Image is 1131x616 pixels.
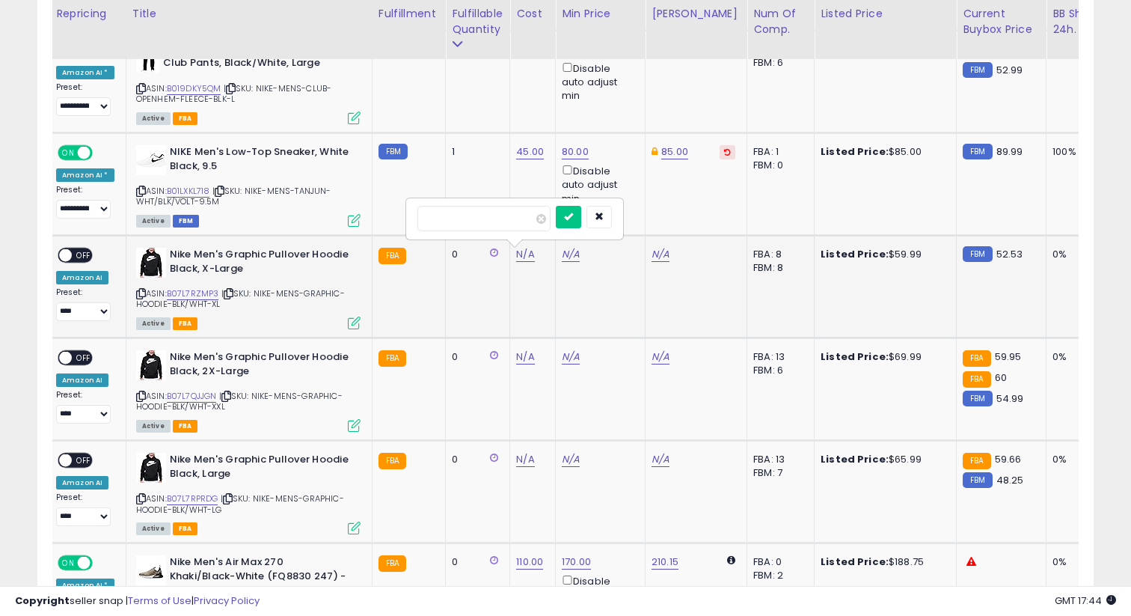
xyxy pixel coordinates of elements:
div: FBM: 7 [753,466,803,480]
a: N/A [516,452,534,467]
span: 52.99 [996,63,1023,77]
div: ASIN: [136,43,361,123]
span: 59.66 [995,452,1022,466]
span: OFF [72,454,96,467]
div: FBM: 2 [753,569,803,582]
span: All listings currently available for purchase on Amazon [136,420,171,433]
span: 60 [995,370,1007,385]
div: 0% [1052,248,1102,261]
div: 0 [452,555,498,569]
div: 100% [1052,145,1102,159]
span: 89.99 [996,144,1023,159]
div: Preset: [56,493,114,526]
b: Listed Price: [821,350,889,364]
small: FBM [963,144,992,159]
small: FBM [963,391,992,406]
div: Current Buybox Price [963,6,1040,37]
a: B07L7RPRDG [167,493,218,505]
div: 0% [1052,453,1102,466]
b: Nike Men's Graphic Pullover Hoodie Black, 2X-Large [170,350,352,382]
small: FBA [378,248,406,264]
div: ASIN: [136,453,361,533]
a: B07L7RZMP3 [167,287,219,300]
a: 85.00 [661,144,688,159]
div: Repricing [56,6,120,22]
div: Amazon AI [56,373,108,387]
div: Preset: [56,82,114,116]
span: OFF [91,147,114,159]
div: FBA: 1 [753,145,803,159]
span: All listings currently available for purchase on Amazon [136,112,171,125]
div: $69.99 [821,350,945,364]
div: 0% [1052,350,1102,364]
span: | SKU: NIKE-MENS-TANJUN-WHT/BLK/VOLT-9.5M [136,185,331,207]
a: N/A [652,247,669,262]
a: N/A [562,247,580,262]
span: FBA [173,112,198,125]
div: Preset: [56,390,114,424]
div: Num of Comp. [753,6,808,37]
div: FBA: 13 [753,453,803,466]
div: Preset: [56,185,114,219]
a: B019DKY5QM [167,82,221,95]
small: FBA [963,371,990,388]
span: 54.99 [996,391,1024,406]
a: Terms of Use [128,594,191,608]
div: 0% [1052,555,1102,569]
b: Listed Price: [821,247,889,261]
div: Listed Price [821,6,950,22]
div: Disable auto adjust min [562,60,634,103]
div: 0 [452,248,498,261]
div: FBM: 6 [753,56,803,70]
span: OFF [91,557,114,570]
span: 52.53 [996,247,1023,261]
div: Title [132,6,366,22]
strong: Copyright [15,594,70,608]
div: Min Price [562,6,639,22]
img: 31VMspHF0aL._SL40_.jpg [136,555,166,585]
div: FBA: 13 [753,350,803,364]
div: Fulfillment [378,6,439,22]
div: 1 [452,145,498,159]
span: | SKU: NIKE-MENS-GRAPHIC-HOODIE-BLK/WHT-XL [136,287,345,310]
span: FBA [173,420,198,433]
b: Nike Men's Graphic Pullover Hoodie Black, Large [170,453,352,484]
div: FBM: 8 [753,261,803,275]
small: FBA [378,350,406,367]
div: $65.99 [821,453,945,466]
span: FBM [173,215,200,228]
small: FBA [963,453,990,469]
a: N/A [516,247,534,262]
div: FBA: 0 [753,555,803,569]
div: $85.00 [821,145,945,159]
img: 41Hx2YWSZ3L._SL40_.jpg [136,248,166,278]
span: 59.95 [995,350,1022,364]
div: [PERSON_NAME] [652,6,741,22]
a: 210.15 [652,555,678,570]
div: Amazon AI * [56,168,114,182]
div: Disable auto adjust min [562,162,634,206]
span: FBA [173,317,198,330]
div: FBM: 6 [753,364,803,377]
b: NIKE Men's Low-Top Sneaker, White Black, 9.5 [170,145,352,177]
span: | SKU: NIKE-MENS-GRAPHIC-HOODIE-BLK/WHT-LG [136,493,344,515]
small: FBA [378,453,406,469]
div: BB Share 24h. [1052,6,1107,37]
small: FBM [378,144,408,159]
div: Cost [516,6,549,22]
div: ASIN: [136,350,361,430]
div: 0 [452,350,498,364]
a: 45.00 [516,144,544,159]
a: N/A [652,452,669,467]
img: 41Hx2YWSZ3L._SL40_.jpg [136,350,166,380]
span: ON [59,147,78,159]
span: ON [59,557,78,570]
div: $188.75 [821,555,945,569]
div: Amazon AI [56,476,108,490]
div: ASIN: [136,145,361,225]
span: FBA [173,522,198,535]
span: OFF [72,249,96,262]
div: 0 [452,453,498,466]
span: OFF [72,352,96,365]
a: N/A [562,350,580,365]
